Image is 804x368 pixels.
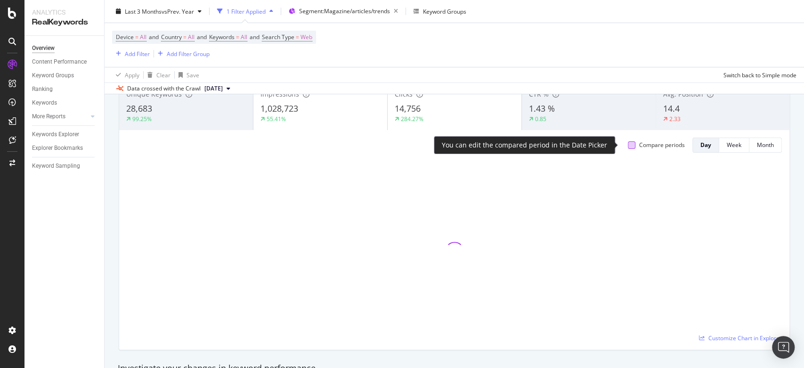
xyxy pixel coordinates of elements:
span: Keywords [209,33,235,41]
span: 1.43 % [529,103,555,114]
a: Keywords [32,98,97,108]
button: [DATE] [201,83,234,94]
span: = [296,33,299,41]
div: Content Performance [32,57,87,67]
button: Add Filter [112,48,150,59]
div: Data crossed with the Crawl [127,84,201,93]
div: Explorer Bookmarks [32,143,83,153]
button: Save [175,67,199,82]
button: Switch back to Simple mode [720,67,796,82]
span: Web [300,31,312,44]
span: = [183,33,187,41]
span: All [188,31,195,44]
button: Month [749,138,782,153]
div: Week [727,141,741,149]
div: 2.33 [669,115,681,123]
div: Keyword Sampling [32,161,80,171]
div: Day [700,141,711,149]
div: Ranking [32,84,53,94]
div: 1 Filter Applied [227,7,266,15]
a: Keyword Groups [32,71,97,81]
div: You can edit the compared period in the Date Picker [442,140,607,150]
div: Switch back to Simple mode [723,71,796,79]
span: and [149,33,159,41]
span: 1,028,723 [260,103,298,114]
div: Clear [156,71,171,79]
div: 0.85 [535,115,546,123]
a: Overview [32,43,97,53]
span: Search Type [262,33,294,41]
div: Month [757,141,774,149]
div: More Reports [32,112,65,122]
span: All [140,31,146,44]
span: 14,756 [395,103,421,114]
span: 28,683 [126,103,152,114]
span: 2025 Sep. 15th [204,84,223,93]
div: Keyword Groups [32,71,74,81]
div: Apply [125,71,139,79]
span: 14.4 [663,103,680,114]
a: Keywords Explorer [32,130,97,139]
span: = [135,33,138,41]
span: and [197,33,207,41]
span: Segment: Magazine/articles/trends [299,7,390,15]
div: Keyword Groups [423,7,466,15]
span: vs Prev. Year [162,7,194,15]
button: Last 3 MonthsvsPrev. Year [112,4,205,19]
button: Keyword Groups [410,4,470,19]
a: Ranking [32,84,97,94]
div: Open Intercom Messenger [772,336,795,359]
span: Last 3 Months [125,7,162,15]
div: 55.41% [267,115,286,123]
div: Keywords [32,98,57,108]
div: Add Filter [125,49,150,57]
a: Customize Chart in Explorer [699,334,782,342]
button: Week [719,138,749,153]
div: RealKeywords [32,17,97,28]
div: Save [187,71,199,79]
span: = [236,33,239,41]
div: Keywords Explorer [32,130,79,139]
div: 99.25% [132,115,152,123]
div: Analytics [32,8,97,17]
button: Apply [112,67,139,82]
span: and [250,33,260,41]
div: Overview [32,43,55,53]
button: Add Filter Group [154,48,210,59]
button: Clear [144,67,171,82]
span: All [241,31,247,44]
a: Explorer Bookmarks [32,143,97,153]
button: Day [692,138,719,153]
button: 1 Filter Applied [213,4,277,19]
a: Content Performance [32,57,97,67]
div: Compare periods [639,141,685,149]
span: Device [116,33,134,41]
a: More Reports [32,112,88,122]
a: Keyword Sampling [32,161,97,171]
button: Segment:Magazine/articles/trends [285,4,402,19]
span: Customize Chart in Explorer [708,334,782,342]
div: 284.27% [401,115,423,123]
span: Country [161,33,182,41]
div: Add Filter Group [167,49,210,57]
